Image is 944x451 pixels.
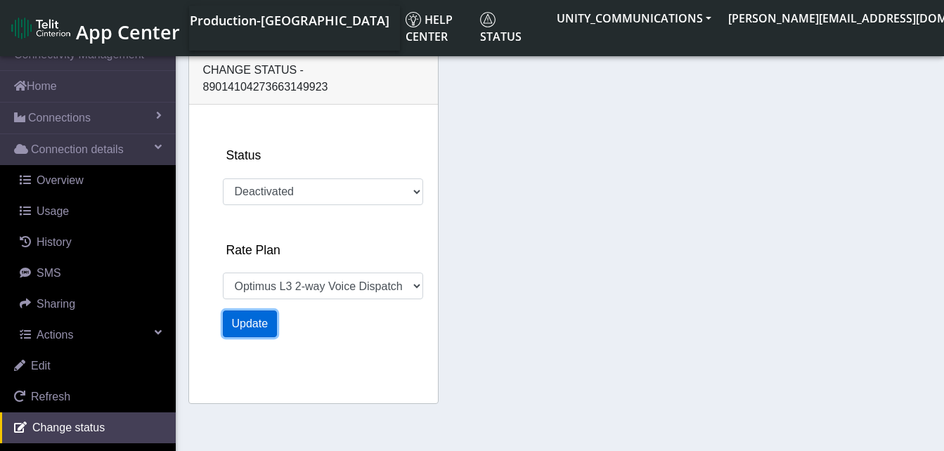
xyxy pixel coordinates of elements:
a: Help center [400,6,474,51]
span: Edit [31,360,51,372]
a: History [6,227,176,258]
img: status.svg [480,12,496,27]
span: Refresh [31,391,70,403]
a: Usage [6,196,176,227]
span: Actions [37,329,73,341]
span: Overview [37,174,84,186]
a: Overview [6,165,176,196]
a: SMS [6,258,176,289]
span: Connections [28,110,91,126]
a: Status [474,6,548,51]
a: Sharing [6,289,176,320]
span: Help center [406,12,453,44]
img: knowledge.svg [406,12,421,27]
span: Status [480,12,522,44]
label: Status [226,146,261,164]
span: Change status - 89014104273663149923 [203,64,328,93]
span: History [37,236,72,248]
span: Change status [32,421,105,433]
span: Production-[GEOGRAPHIC_DATA] [190,12,389,29]
span: SMS [37,267,61,279]
button: Update [223,311,278,337]
a: App Center [11,13,178,44]
a: Your current platform instance [189,6,389,34]
span: Usage [37,205,69,217]
img: logo-telit-cinterion-gw-new.png [11,17,70,39]
span: App Center [76,19,180,45]
a: Actions [6,320,176,351]
span: Connection details [31,141,124,158]
label: Rate Plan [226,241,280,259]
span: Sharing [37,298,75,310]
button: UNITY_COMMUNICATIONS [548,6,720,31]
